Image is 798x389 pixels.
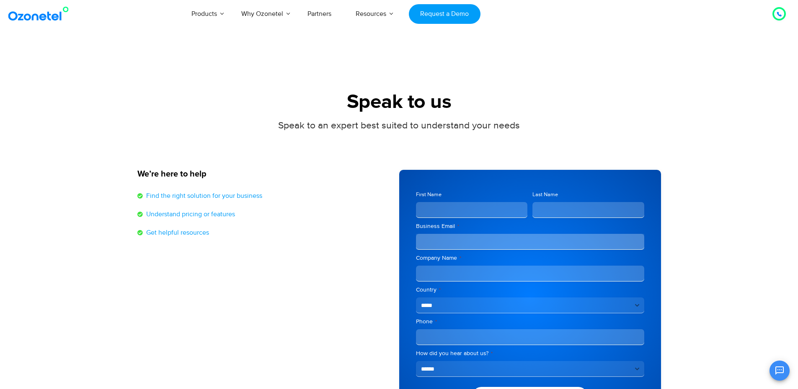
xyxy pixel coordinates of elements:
[416,191,528,199] label: First Name
[416,222,644,230] label: Business Email
[144,191,262,201] span: Find the right solution for your business
[144,228,209,238] span: Get helpful resources
[409,4,480,24] a: Request a Demo
[137,170,391,178] h5: We’re here to help
[416,349,644,358] label: How did you hear about us?
[532,191,644,199] label: Last Name
[416,286,644,294] label: Country
[416,254,644,262] label: Company Name
[144,209,235,219] span: Understand pricing or features
[278,120,520,131] span: Speak to an expert best suited to understand your needs
[770,361,790,381] button: Open chat
[137,91,661,114] h1: Speak to us
[416,317,644,326] label: Phone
